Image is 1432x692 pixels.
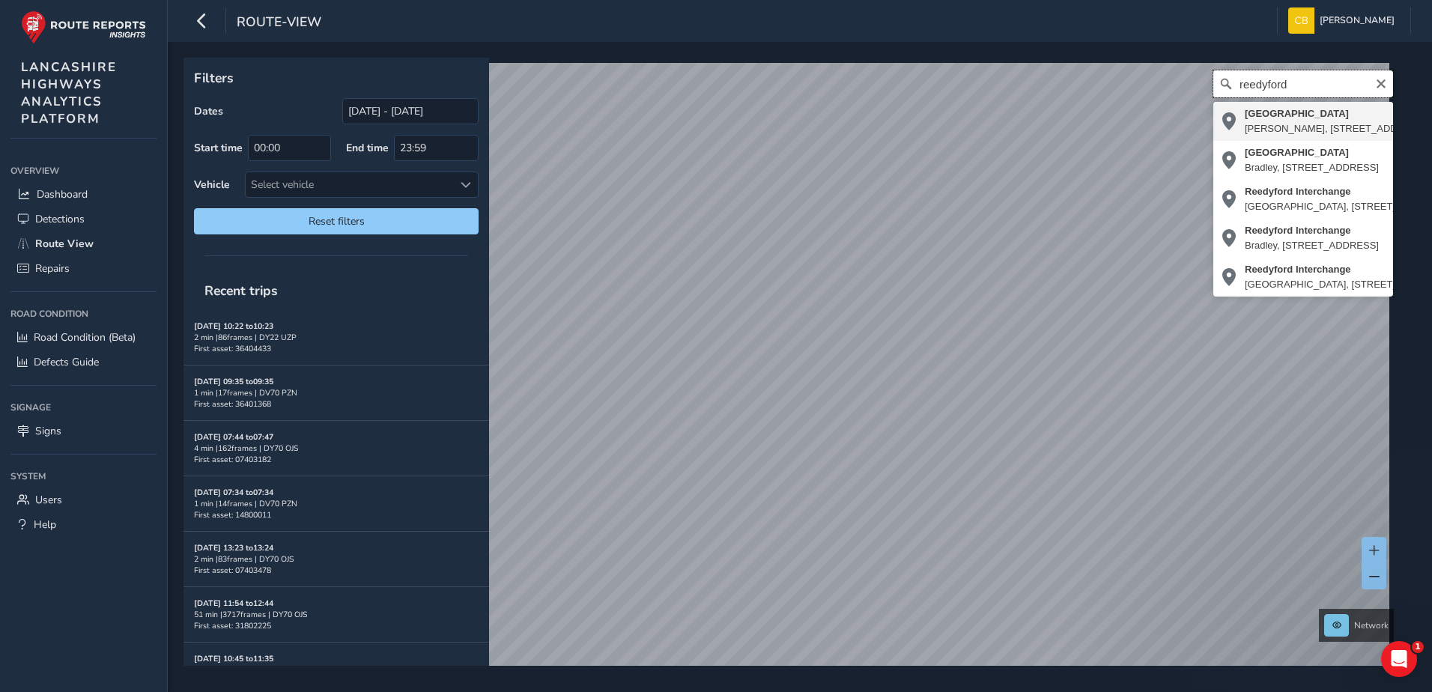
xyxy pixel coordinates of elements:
[194,454,271,465] span: First asset: 07403182
[10,512,157,537] a: Help
[194,177,230,192] label: Vehicle
[194,387,479,398] div: 1 min | 17 frames | DV70 PZN
[194,509,271,520] span: First asset: 14800011
[237,13,321,34] span: route-view
[10,303,157,325] div: Road Condition
[194,431,273,443] strong: [DATE] 07:44 to 07:47
[35,237,94,251] span: Route View
[1288,7,1400,34] button: [PERSON_NAME]
[194,398,271,410] span: First asset: 36401368
[35,424,61,438] span: Signs
[10,207,157,231] a: Detections
[194,542,273,553] strong: [DATE] 13:23 to 13:24
[1375,76,1387,90] button: Clear
[194,343,271,354] span: First asset: 36404433
[194,620,271,631] span: First asset: 31802225
[37,187,88,201] span: Dashboard
[1245,223,1379,238] div: Reedyford Interchange
[34,518,56,532] span: Help
[10,231,157,256] a: Route View
[1245,238,1379,253] div: Bradley, [STREET_ADDRESS]
[194,498,479,509] div: 1 min | 14 frames | DV70 PZN
[10,396,157,419] div: Signage
[194,321,273,332] strong: [DATE] 10:22 to 10:23
[21,58,117,127] span: LANCASHIRE HIGHWAYS ANALYTICS PLATFORM
[194,376,273,387] strong: [DATE] 09:35 to 09:35
[21,10,146,44] img: rr logo
[35,261,70,276] span: Repairs
[1320,7,1395,34] span: [PERSON_NAME]
[10,350,157,374] a: Defects Guide
[246,172,453,197] div: Select vehicle
[1245,145,1379,160] div: [GEOGRAPHIC_DATA]
[1245,160,1379,175] div: Bradley, [STREET_ADDRESS]
[194,487,273,498] strong: [DATE] 07:34 to 07:34
[194,553,479,565] div: 2 min | 83 frames | DY70 OJS
[10,325,157,350] a: Road Condition (Beta)
[194,664,479,676] div: 51 min | 4022 frames | DY22 UZP
[10,182,157,207] a: Dashboard
[1412,641,1424,653] span: 1
[10,465,157,488] div: System
[34,330,136,345] span: Road Condition (Beta)
[35,493,62,507] span: Users
[189,63,1389,683] canvas: Map
[194,609,479,620] div: 51 min | 3717 frames | DY70 OJS
[205,214,467,228] span: Reset filters
[1354,619,1389,631] span: Network
[194,104,223,118] label: Dates
[194,208,479,234] button: Reset filters
[194,141,243,155] label: Start time
[194,332,479,343] div: 2 min | 86 frames | DY22 UZP
[1245,121,1427,136] div: [PERSON_NAME], [STREET_ADDRESS]
[34,355,99,369] span: Defects Guide
[1288,7,1314,34] img: diamond-layout
[194,653,273,664] strong: [DATE] 10:45 to 11:35
[35,212,85,226] span: Detections
[1213,70,1393,97] input: Search
[194,68,479,88] p: Filters
[194,565,271,576] span: First asset: 07403478
[1381,641,1417,677] iframe: Intercom live chat
[10,256,157,281] a: Repairs
[194,598,273,609] strong: [DATE] 11:54 to 12:44
[194,443,479,454] div: 4 min | 162 frames | DY70 OJS
[10,419,157,443] a: Signs
[346,141,389,155] label: End time
[10,160,157,182] div: Overview
[194,271,288,310] span: Recent trips
[1245,106,1427,121] div: [GEOGRAPHIC_DATA]
[10,488,157,512] a: Users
